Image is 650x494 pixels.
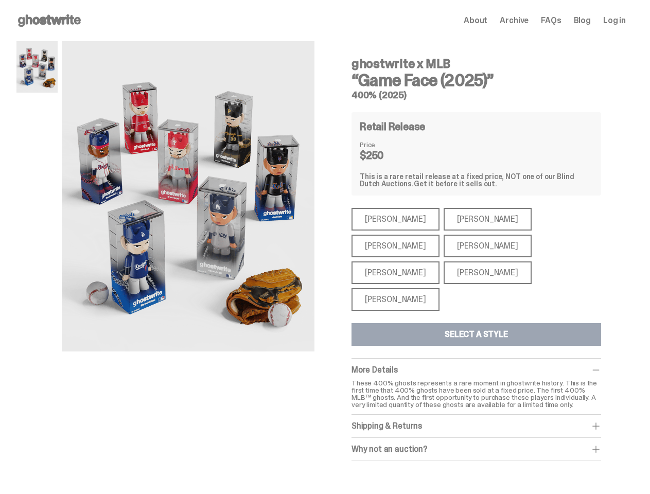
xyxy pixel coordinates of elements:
div: [PERSON_NAME] [444,235,532,257]
div: [PERSON_NAME] [444,261,532,284]
a: Archive [500,16,529,25]
span: Get it before it sells out. [414,179,497,188]
div: Shipping & Returns [352,421,601,431]
div: [PERSON_NAME] [352,288,440,311]
a: Blog [574,16,591,25]
div: [PERSON_NAME] [352,261,440,284]
p: These 400% ghosts represents a rare moment in ghostwrite history. This is the first time that 400... [352,379,601,408]
button: Select a Style [352,323,601,346]
h4: ghostwrite x MLB [352,58,601,70]
h3: “Game Face (2025)” [352,72,601,89]
div: [PERSON_NAME] [352,208,440,231]
a: About [464,16,487,25]
div: Select a Style [445,330,508,339]
div: This is a rare retail release at a fixed price, NOT one of our Blind Dutch Auctions. [360,173,593,187]
h4: Retail Release [360,121,425,132]
img: MLB%20400%25%20Primary%20Image.png [16,41,58,93]
a: FAQs [541,16,561,25]
div: Why not an auction? [352,444,601,454]
dt: Price [360,141,411,148]
h5: 400% (2025) [352,91,601,100]
img: MLB%20400%25%20Primary%20Image.png [62,41,314,357]
div: [PERSON_NAME] [352,235,440,257]
div: [PERSON_NAME] [444,208,532,231]
span: More Details [352,364,398,375]
a: Log in [603,16,626,25]
dd: $250 [360,150,411,161]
